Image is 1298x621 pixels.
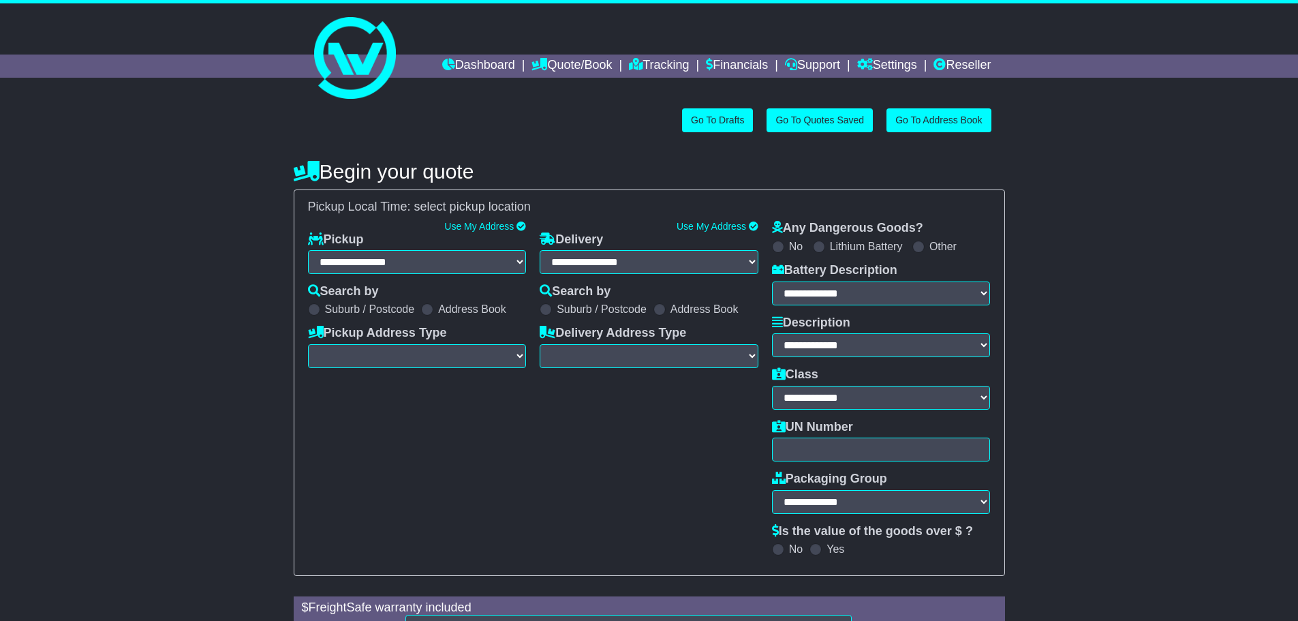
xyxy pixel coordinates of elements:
[308,232,364,247] label: Pickup
[706,55,768,78] a: Financials
[540,232,603,247] label: Delivery
[929,240,957,253] label: Other
[789,240,803,253] label: No
[325,303,415,316] label: Suburb / Postcode
[438,303,506,316] label: Address Book
[772,367,818,382] label: Class
[772,472,887,487] label: Packaging Group
[442,55,515,78] a: Dashboard
[670,303,739,316] label: Address Book
[826,543,844,556] label: Yes
[772,263,897,278] label: Battery Description
[767,108,873,132] a: Go To Quotes Saved
[789,543,803,556] label: No
[772,316,850,331] label: Description
[540,326,686,341] label: Delivery Address Type
[301,200,998,215] div: Pickup Local Time:
[308,284,379,299] label: Search by
[933,55,991,78] a: Reseller
[772,221,923,236] label: Any Dangerous Goods?
[414,200,531,213] span: select pickup location
[557,303,647,316] label: Suburb / Postcode
[772,524,973,539] label: Is the value of the goods over $ ?
[886,108,991,132] a: Go To Address Book
[444,221,514,232] a: Use My Address
[785,55,840,78] a: Support
[830,240,903,253] label: Lithium Battery
[294,160,1005,183] h4: Begin your quote
[540,284,611,299] label: Search by
[295,601,1004,616] div: $ FreightSafe warranty included
[857,55,917,78] a: Settings
[682,108,753,132] a: Go To Drafts
[677,221,746,232] a: Use My Address
[772,420,853,435] label: UN Number
[308,326,447,341] label: Pickup Address Type
[629,55,689,78] a: Tracking
[531,55,612,78] a: Quote/Book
